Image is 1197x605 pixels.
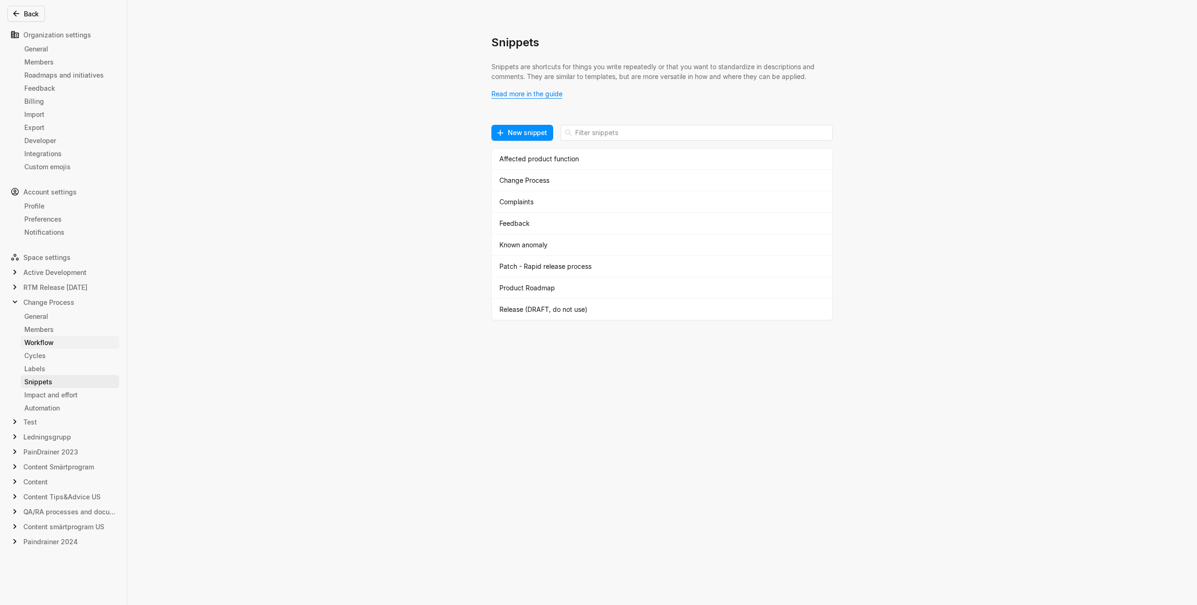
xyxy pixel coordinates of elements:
div: Import [24,109,115,119]
div: Affected product function [499,154,810,164]
a: Integrations [21,147,119,160]
a: General [21,310,119,323]
div: Release (DRAFT, do not use) [499,304,810,314]
div: Custom emojis [24,162,115,172]
div: Impact and effort [24,390,115,400]
span: Paindrainer 2024 [23,537,78,547]
a: Complaints [491,191,833,213]
div: Cycles [24,351,115,360]
div: Members [24,57,115,67]
div: Export [24,122,115,132]
button: Back [7,6,45,22]
div: Billing [24,96,115,106]
a: Snippets [21,375,119,388]
span: Content smärtprogram US [23,522,104,532]
a: Export [21,121,119,134]
div: General [24,311,115,321]
div: Space settings [7,250,119,265]
div: Roadmaps and initiatives [24,70,115,80]
a: Release (DRAFT, do not use) [491,299,833,320]
span: QA/RA processes and documents [23,507,116,517]
div: Account settings [7,184,119,199]
a: Feedback [491,213,833,234]
a: Profile [21,199,119,212]
div: Members [24,324,115,334]
div: Feedback [24,83,115,93]
div: Workflow [24,338,115,347]
span: Content [23,477,48,487]
span: Ledningsgrupp [23,432,71,442]
span: Content Tips&Advice US [23,492,101,502]
div: Change Process [499,175,810,185]
div: Organization settings [7,27,119,42]
div: Integrations [24,149,115,158]
a: Notifications [21,225,119,238]
div: Snippets [491,35,833,62]
a: Automation [21,401,119,414]
a: Known anomaly [491,234,833,256]
a: Feedback [21,81,119,94]
a: Read more in the guide [491,90,562,98]
div: Preferences [24,214,115,224]
a: Impact and effort [21,388,119,401]
a: Workflow [21,336,119,349]
a: Change Process [491,170,833,191]
div: Snippets [24,377,115,387]
span: Content Smärtprogram [23,462,94,472]
div: Known anomaly [499,240,810,250]
button: New snippet [491,125,553,141]
div: Automation [24,403,115,413]
a: Preferences [21,212,119,225]
span: Change Process [23,297,74,307]
div: General [24,44,115,54]
span: RTM Release [DATE] [23,282,87,292]
a: Import [21,108,119,121]
a: Billing [21,94,119,108]
a: Developer [21,134,119,147]
input: Filter snippets [561,125,833,141]
a: Custom emojis [21,160,119,173]
div: Product Roadmap [499,283,810,293]
a: Patch - Rapid release process [491,256,833,277]
div: Notifications [24,227,115,237]
a: Cycles [21,349,119,362]
a: Product Roadmap [491,277,833,299]
div: Labels [24,364,115,374]
a: Members [21,55,119,68]
div: Developer [24,136,115,145]
a: Labels [21,362,119,375]
div: Complaints [499,197,810,207]
a: Roadmaps and initiatives [21,68,119,81]
div: Patch - Rapid release process [499,261,810,271]
div: Feedback [499,218,810,228]
span: Test [23,417,37,427]
p: Snippets are shortcuts for things you write repeatedly or that you want to standardize in descrip... [491,62,833,81]
a: Affected product function [491,148,833,170]
a: Members [21,323,119,336]
span: PainDrainer 2023 [23,447,78,457]
div: Profile [24,201,115,211]
a: General [21,42,119,55]
span: Active Development [23,267,87,277]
